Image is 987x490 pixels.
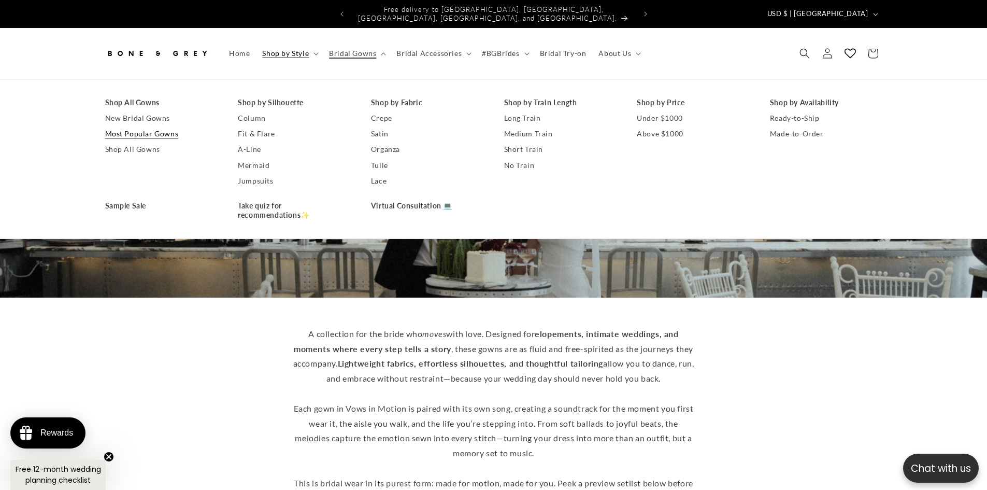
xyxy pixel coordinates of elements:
a: Sample Sale [105,198,218,214]
a: Shop All Gowns [105,142,218,157]
a: Bone and Grey Bridal [101,38,212,69]
strong: Lightweight fabrics, effortless silhouettes, and thoughtful tailoring [338,358,603,368]
span: Bridal Try-on [540,49,587,58]
a: Shop by Availability [770,95,882,110]
a: Mermaid [238,158,350,173]
img: Bone and Grey Bridal [105,42,209,65]
summary: Bridal Accessories [390,43,476,64]
p: Chat with us [903,461,979,476]
a: Shop by Train Length [504,95,617,110]
summary: Bridal Gowns [323,43,390,64]
a: No Train [504,158,617,173]
a: Shop by Price [637,95,749,110]
a: Organza [371,142,483,157]
a: Short Train [504,142,617,157]
button: Previous announcement [331,4,353,24]
summary: #BGBrides [476,43,533,64]
summary: Search [793,42,816,65]
a: Ready-to-Ship [770,110,882,126]
a: Crepe [371,110,483,126]
a: Above $1000 [637,126,749,142]
button: Next announcement [634,4,657,24]
span: Bridal Accessories [396,49,462,58]
a: Under $1000 [637,110,749,126]
summary: Shop by Style [256,43,323,64]
span: #BGBrides [482,49,519,58]
div: Rewards [40,428,73,438]
a: Take quiz for recommendations✨ [238,198,350,223]
a: Shop by Fabric [371,95,483,110]
span: Home [229,49,250,58]
strong: elopements, intimate weddings, and moments where every step tells a story [294,329,679,354]
a: Shop by Silhouette [238,95,350,110]
span: Bridal Gowns [329,49,376,58]
a: Lace [371,173,483,189]
a: Medium Train [504,126,617,142]
summary: About Us [592,43,645,64]
a: Satin [371,126,483,142]
a: Virtual Consultation 💻 [371,198,483,214]
a: Fit & Flare [238,126,350,142]
a: Column [238,110,350,126]
a: Made-to-Order [770,126,882,142]
span: Free 12-month wedding planning checklist [16,464,101,485]
a: Shop All Gowns [105,95,218,110]
span: Free delivery to [GEOGRAPHIC_DATA], [GEOGRAPHIC_DATA], [GEOGRAPHIC_DATA], [GEOGRAPHIC_DATA], and ... [358,5,617,22]
span: Shop by Style [262,49,309,58]
button: Close teaser [104,452,114,462]
div: Free 12-month wedding planning checklistClose teaser [10,460,106,490]
button: USD $ | [GEOGRAPHIC_DATA] [761,4,882,24]
span: USD $ | [GEOGRAPHIC_DATA] [767,9,868,19]
em: moves [422,329,446,339]
a: Tulle [371,158,483,173]
button: Open chatbox [903,454,979,483]
span: About Us [598,49,631,58]
a: A-Line [238,142,350,157]
a: Most Popular Gowns [105,126,218,142]
a: Home [223,43,256,64]
a: Long Train [504,110,617,126]
a: New Bridal Gowns [105,110,218,126]
a: Bridal Try-on [534,43,593,64]
a: Jumpsuits [238,173,350,189]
